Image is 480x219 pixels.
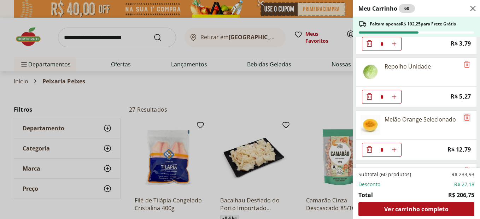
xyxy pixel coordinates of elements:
[463,113,471,122] button: Remove
[463,60,471,69] button: Remove
[361,62,380,82] img: Repolho Unidade
[451,171,474,178] span: R$ 233,93
[358,4,415,13] h2: Meu Carrinho
[376,143,387,156] input: Quantidade Atual
[358,181,380,188] span: Desconto
[358,202,474,216] a: Ver carrinho completo
[385,62,431,71] div: Repolho Unidade
[447,145,471,154] span: R$ 12,79
[376,37,387,51] input: Quantidade Atual
[451,39,471,48] span: R$ 3,79
[387,143,401,157] button: Aumentar Quantidade
[362,37,376,51] button: Diminuir Quantidade
[448,191,474,199] span: R$ 206,75
[362,90,376,104] button: Diminuir Quantidade
[399,4,415,13] div: 60
[452,181,474,188] span: -R$ 27,18
[463,166,471,175] button: Remove
[387,90,401,104] button: Aumentar Quantidade
[387,37,401,51] button: Aumentar Quantidade
[376,90,387,103] input: Quantidade Atual
[358,191,373,199] span: Total
[358,171,411,178] span: Subtotal (60 produtos)
[370,21,456,27] span: Faltam apenas R$ 192,25 para Frete Grátis
[385,115,456,124] div: Melão Orange Selecionado
[384,206,448,212] span: Ver carrinho completo
[361,115,380,135] img: Melão Orange Selecionado
[451,92,471,101] span: R$ 5,27
[362,143,376,157] button: Diminuir Quantidade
